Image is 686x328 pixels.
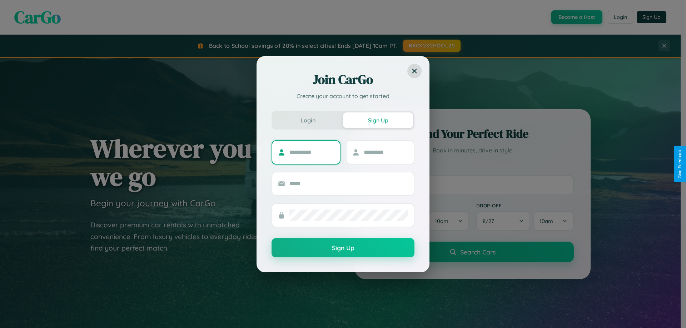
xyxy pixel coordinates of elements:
[272,71,414,88] h2: Join CarGo
[272,238,414,257] button: Sign Up
[343,112,413,128] button: Sign Up
[273,112,343,128] button: Login
[272,92,414,100] p: Create your account to get started
[677,150,682,178] div: Give Feedback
